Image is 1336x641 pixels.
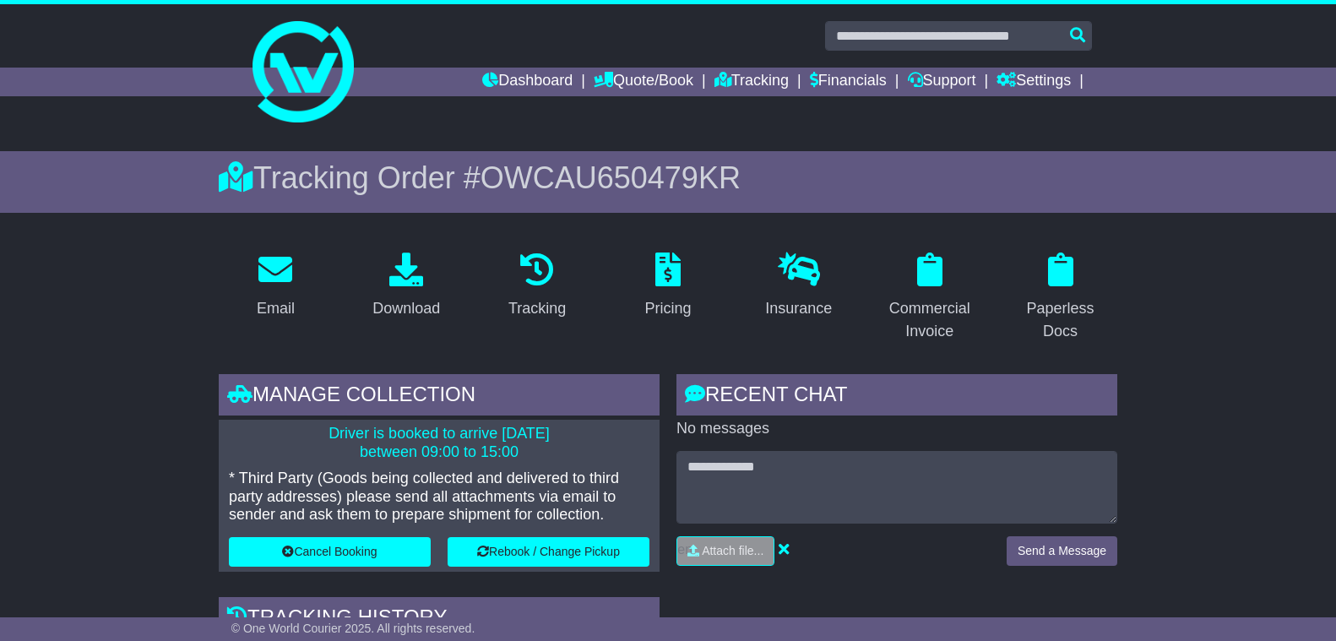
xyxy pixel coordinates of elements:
div: Tracking [508,297,566,320]
div: Download [372,297,440,320]
p: Driver is booked to arrive [DATE] between 09:00 to 15:00 [229,425,649,461]
a: Tracking [497,247,577,326]
div: Pricing [644,297,691,320]
a: Download [361,247,451,326]
a: Paperless Docs [1003,247,1117,349]
a: Tracking [714,68,789,96]
a: Dashboard [482,68,573,96]
div: Tracking Order # [219,160,1117,196]
button: Cancel Booking [229,537,431,567]
div: Insurance [765,297,832,320]
div: RECENT CHAT [676,374,1117,420]
a: Pricing [633,247,702,326]
a: Quote/Book [594,68,693,96]
p: No messages [676,420,1117,438]
button: Send a Message [1007,536,1117,566]
a: Email [246,247,306,326]
span: © One World Courier 2025. All rights reserved. [231,622,475,635]
div: Paperless Docs [1014,297,1106,343]
p: * Third Party (Goods being collected and delivered to third party addresses) please send all atta... [229,470,649,524]
div: Email [257,297,295,320]
a: Financials [810,68,887,96]
a: Support [908,68,976,96]
a: Commercial Invoice [872,247,986,349]
span: OWCAU650479KR [481,160,741,195]
a: Insurance [754,247,843,326]
button: Rebook / Change Pickup [448,537,649,567]
div: Manage collection [219,374,660,420]
a: Settings [997,68,1071,96]
div: Commercial Invoice [883,297,975,343]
